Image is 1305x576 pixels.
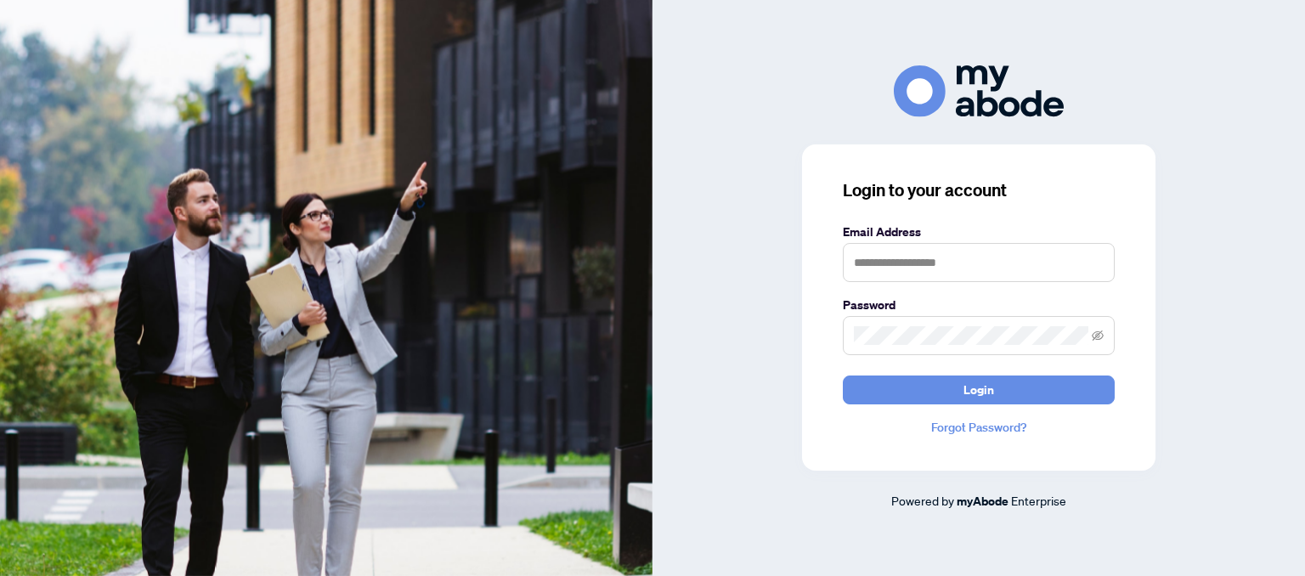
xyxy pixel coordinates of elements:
label: Email Address [843,223,1115,241]
label: Password [843,296,1115,314]
button: Login [843,376,1115,404]
a: myAbode [957,492,1008,511]
h3: Login to your account [843,178,1115,202]
span: Login [963,376,994,404]
span: Enterprise [1011,493,1066,508]
a: Forgot Password? [843,418,1115,437]
span: Powered by [891,493,954,508]
span: eye-invisible [1092,330,1104,342]
img: ma-logo [894,65,1064,117]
